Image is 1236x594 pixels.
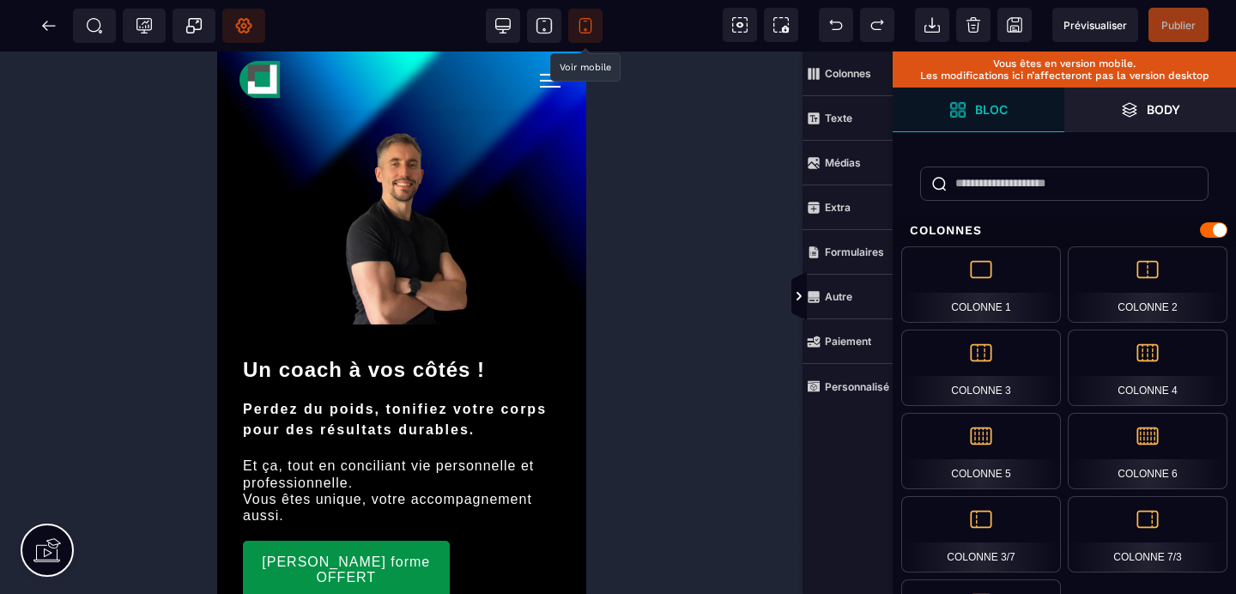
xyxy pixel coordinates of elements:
[803,319,893,364] span: Paiement
[803,96,893,141] span: Texte
[1068,496,1227,573] div: Colonne 7/3
[1052,8,1138,42] span: Aperçu
[825,290,852,303] strong: Autre
[825,156,861,169] strong: Médias
[568,9,603,43] span: Voir mobile
[893,271,910,323] span: Afficher les vues
[825,112,852,124] strong: Texte
[825,380,889,393] strong: Personnalisé
[893,215,1236,246] div: Colonnes
[893,88,1064,132] span: Ouvrir les blocs
[235,17,252,34] span: Réglages Body
[32,9,66,43] span: Retour
[26,339,343,397] h2: Perdez du poids, tonifiez votre corps pour des résultats durables.
[803,185,893,230] span: Extra
[860,8,894,42] span: Rétablir
[1147,103,1180,116] strong: Body
[73,9,116,43] span: Métadata SEO
[825,335,871,348] strong: Paiement
[173,9,215,43] span: Créer une alerte modale
[901,58,1227,70] p: Vous êtes en version mobile.
[136,17,153,34] span: Tracking
[975,103,1008,116] strong: Bloc
[901,70,1227,82] p: Les modifications ici n’affecteront pas la version desktop
[21,8,64,51] img: deb938928f5e33317c41bd396624582d.svg
[26,397,343,481] text: Et ça, tout en conciliant vie personnelle et professionnelle. Vous êtes unique, votre accompagnem...
[486,9,520,43] span: Voir bureau
[803,275,893,319] span: Autre
[1063,19,1127,32] span: Prévisualiser
[26,298,343,339] h1: Un coach à vos côtés !
[1148,8,1209,42] span: Enregistrer le contenu
[1068,330,1227,406] div: Colonne 4
[1068,413,1227,489] div: Colonne 6
[723,8,757,42] span: Voir les composants
[803,141,893,185] span: Médias
[26,489,233,546] button: [PERSON_NAME] forme OFFERT
[527,9,561,43] span: Voir tablette
[901,330,1061,406] div: Colonne 3
[222,9,265,43] span: Favicon
[997,8,1032,42] span: Enregistrer
[803,364,893,409] span: Personnalisé
[56,76,313,277] img: 305c43959cd627ddbe6b199c9ceeeb31_Profil_pic_(800_x_600_px).png
[764,8,798,42] span: Capture d'écran
[803,230,893,275] span: Formulaires
[825,67,871,80] strong: Colonnes
[803,52,893,96] span: Colonnes
[825,245,884,258] strong: Formulaires
[956,8,991,42] span: Nettoyage
[825,201,851,214] strong: Extra
[901,413,1061,489] div: Colonne 5
[123,9,166,43] span: Code de suivi
[185,17,203,34] span: Popup
[915,8,949,42] span: Importer
[1064,88,1236,132] span: Ouvrir les calques
[901,496,1061,573] div: Colonne 3/7
[86,17,103,34] span: SEO
[819,8,853,42] span: Défaire
[901,246,1061,323] div: Colonne 1
[1068,246,1227,323] div: Colonne 2
[1161,19,1196,32] span: Publier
